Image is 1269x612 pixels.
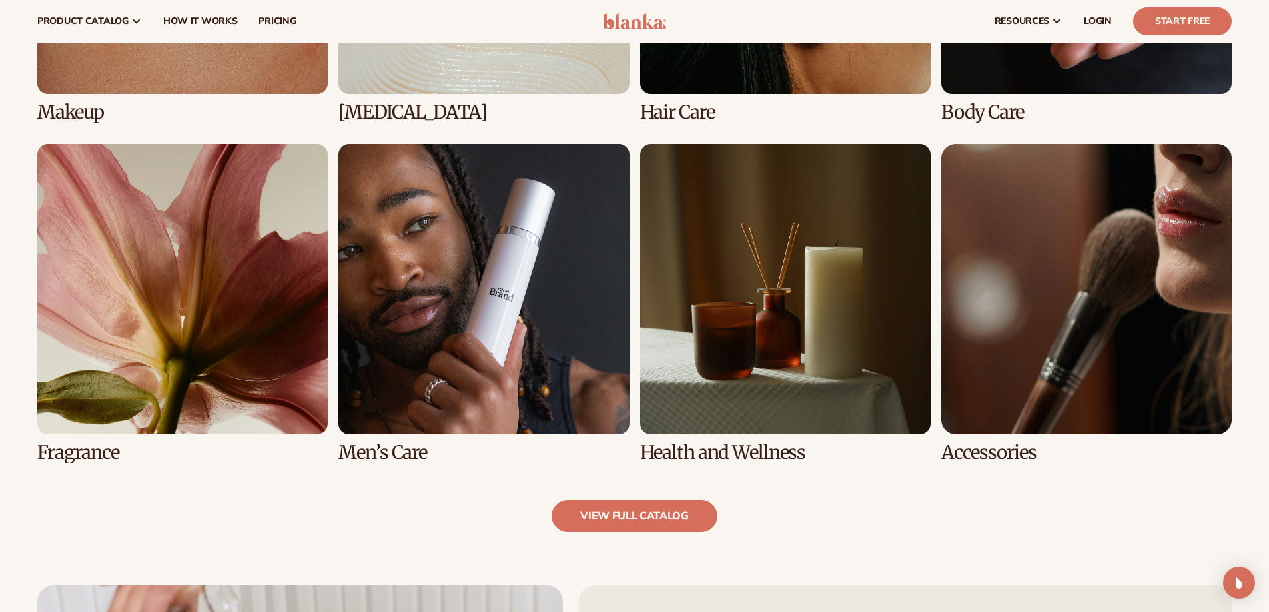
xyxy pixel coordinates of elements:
a: Start Free [1133,7,1232,35]
h3: Hair Care [640,102,931,123]
h3: Makeup [37,102,328,123]
div: Open Intercom Messenger [1223,567,1255,599]
h3: [MEDICAL_DATA] [338,102,629,123]
img: logo [603,13,666,29]
div: 6 / 8 [338,144,629,463]
div: 8 / 8 [941,144,1232,463]
span: resources [995,16,1049,27]
span: product catalog [37,16,129,27]
span: How It Works [163,16,238,27]
div: 5 / 8 [37,144,328,463]
span: pricing [258,16,296,27]
div: 7 / 8 [640,144,931,463]
h3: Body Care [941,102,1232,123]
span: LOGIN [1084,16,1112,27]
a: view full catalog [552,500,717,532]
